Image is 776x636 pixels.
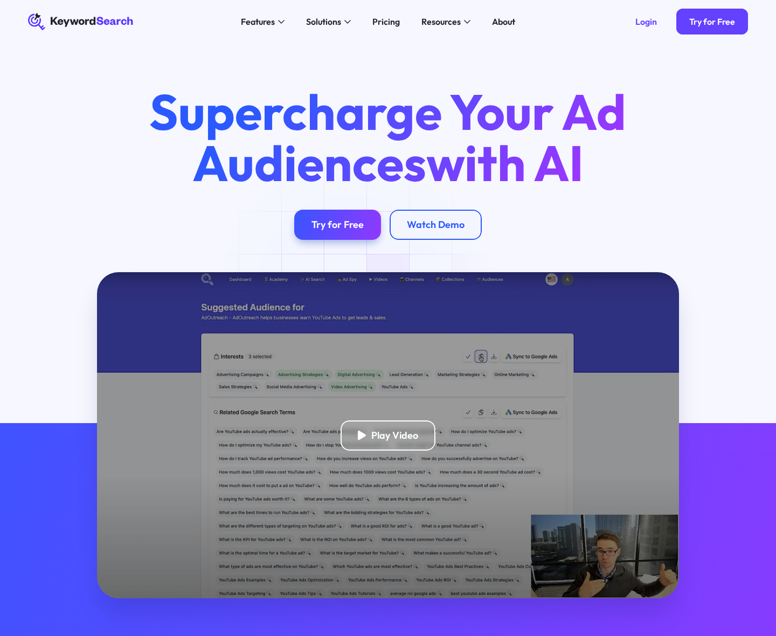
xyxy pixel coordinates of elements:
[676,9,748,34] a: Try for Free
[486,13,522,30] a: About
[241,15,275,28] div: Features
[129,86,647,189] h1: Supercharge Your Ad Audiences
[97,272,679,598] a: open lightbox
[366,13,406,30] a: Pricing
[372,15,400,28] div: Pricing
[371,430,418,442] div: Play Video
[689,16,735,27] div: Try for Free
[306,15,341,28] div: Solutions
[622,9,670,34] a: Login
[294,210,381,240] a: Try for Free
[635,16,657,27] div: Login
[311,219,364,231] div: Try for Free
[421,15,461,28] div: Resources
[492,15,515,28] div: About
[426,132,584,194] span: with AI
[407,219,465,231] div: Watch Demo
